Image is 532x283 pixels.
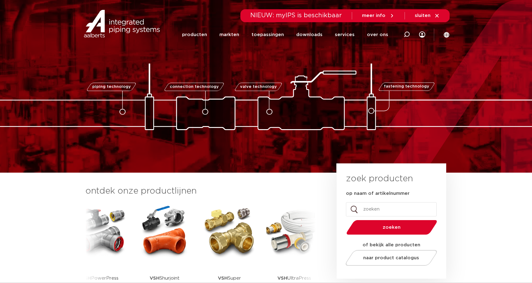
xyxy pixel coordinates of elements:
a: markten [219,22,239,47]
a: sluiten [415,13,440,18]
strong: VSH [150,276,160,281]
span: connection technology [170,85,219,89]
a: over ons [367,22,388,47]
button: zoeken [344,219,440,235]
label: op naam of artikelnummer [346,191,409,197]
a: toepassingen [251,22,284,47]
input: zoeken [346,202,437,216]
a: downloads [296,22,322,47]
span: NIEUW: myIPS is beschikbaar [250,12,342,18]
h3: ontdek onze productlijnen [85,185,316,197]
span: meer info [362,13,385,18]
strong: of bekijk alle producten [363,243,420,247]
nav: Menu [182,22,388,47]
h3: zoek producten [346,173,413,185]
span: valve technology [240,85,276,89]
span: piping technology [92,85,131,89]
span: naar product catalogus [364,256,419,260]
strong: VSH [218,276,228,281]
span: fastening technology [384,85,429,89]
a: meer info [362,13,395,18]
div: my IPS [419,22,425,47]
a: producten [182,22,207,47]
span: sluiten [415,13,430,18]
span: zoeken [362,225,421,230]
a: services [335,22,355,47]
strong: VSH [81,276,91,281]
strong: VSH [277,276,287,281]
a: naar product catalogus [344,250,439,266]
